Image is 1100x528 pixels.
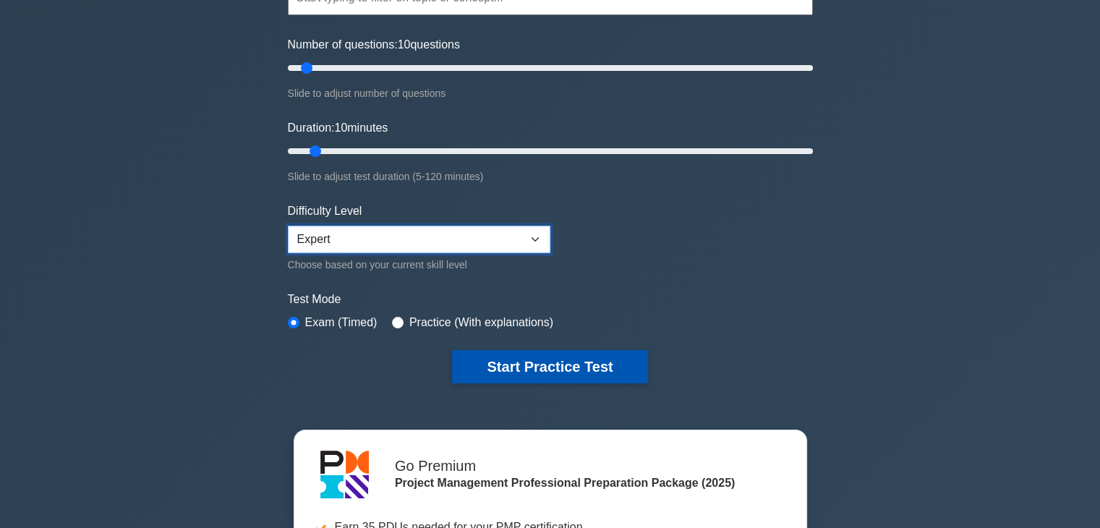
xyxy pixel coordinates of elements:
[452,350,647,383] button: Start Practice Test
[409,314,553,331] label: Practice (With explanations)
[288,85,813,102] div: Slide to adjust number of questions
[288,256,550,273] div: Choose based on your current skill level
[288,203,362,220] label: Difficulty Level
[334,122,347,134] span: 10
[305,314,378,331] label: Exam (Timed)
[398,38,411,51] span: 10
[288,119,388,137] label: Duration: minutes
[288,168,813,185] div: Slide to adjust test duration (5-120 minutes)
[288,291,813,308] label: Test Mode
[288,36,460,54] label: Number of questions: questions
